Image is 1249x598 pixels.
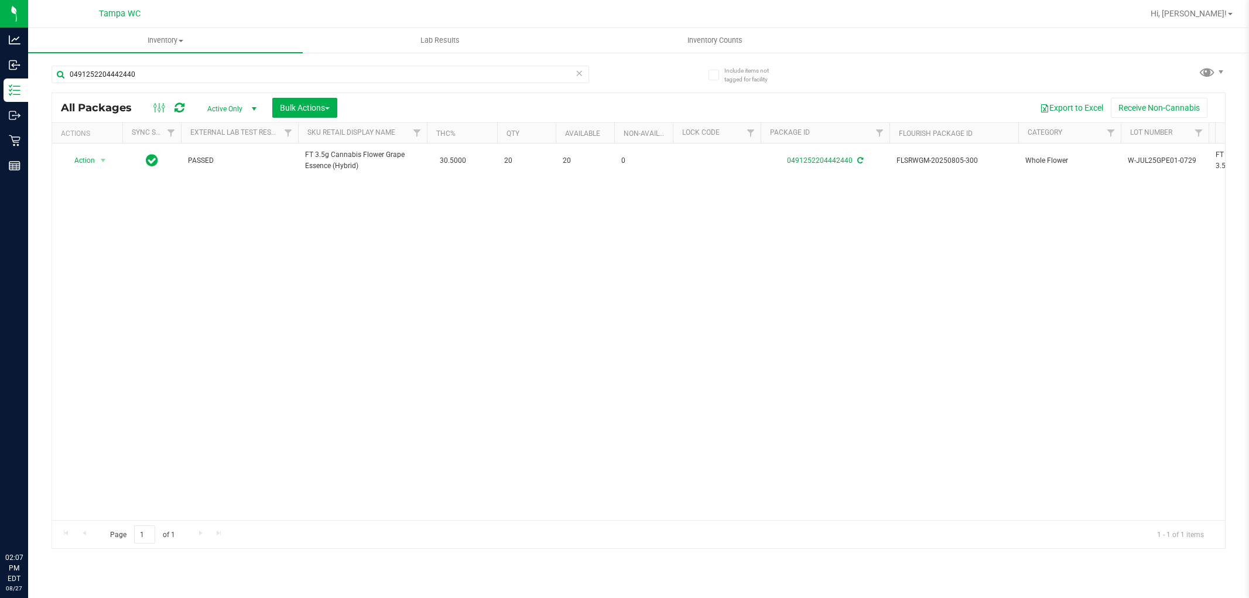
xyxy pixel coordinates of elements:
[504,155,549,166] span: 20
[565,129,600,138] a: Available
[279,123,298,143] a: Filter
[5,552,23,584] p: 02:07 PM EDT
[132,128,177,136] a: Sync Status
[576,66,584,81] span: Clear
[621,155,666,166] span: 0
[305,149,420,172] span: FT 3.5g Cannabis Flower Grape Essence (Hybrid)
[99,9,141,19] span: Tampa WC
[787,156,853,165] a: 0491252204442440
[1028,128,1062,136] a: Category
[28,28,303,53] a: Inventory
[134,525,155,544] input: 1
[61,101,143,114] span: All Packages
[896,155,1011,166] span: FLSRWGM-20250805-300
[9,84,20,96] inline-svg: Inventory
[162,123,181,143] a: Filter
[672,35,758,46] span: Inventory Counts
[9,34,20,46] inline-svg: Analytics
[280,103,330,112] span: Bulk Actions
[870,123,889,143] a: Filter
[1148,525,1213,543] span: 1 - 1 of 1 items
[64,152,95,169] span: Action
[52,66,589,83] input: Search Package ID, Item Name, SKU, Lot or Part Number...
[624,129,676,138] a: Non-Available
[577,28,852,53] a: Inventory Counts
[35,503,49,517] iframe: Resource center unread badge
[12,504,47,539] iframe: Resource center
[1151,9,1227,18] span: Hi, [PERSON_NAME]!
[100,525,184,544] span: Page of 1
[563,155,607,166] span: 20
[1111,98,1207,118] button: Receive Non-Cannabis
[770,128,810,136] a: Package ID
[1101,123,1121,143] a: Filter
[307,128,395,136] a: Sku Retail Display Name
[682,128,720,136] a: Lock Code
[96,152,111,169] span: select
[9,59,20,71] inline-svg: Inbound
[434,152,472,169] span: 30.5000
[1032,98,1111,118] button: Export to Excel
[408,123,427,143] a: Filter
[436,129,456,138] a: THC%
[1130,128,1172,136] a: Lot Number
[272,98,337,118] button: Bulk Actions
[188,155,291,166] span: PASSED
[856,156,863,165] span: Sync from Compliance System
[507,129,519,138] a: Qty
[1189,123,1209,143] a: Filter
[9,135,20,146] inline-svg: Retail
[9,160,20,172] inline-svg: Reports
[1025,155,1114,166] span: Whole Flower
[724,66,783,84] span: Include items not tagged for facility
[1128,155,1202,166] span: W-JUL25GPE01-0729
[146,152,158,169] span: In Sync
[899,129,973,138] a: Flourish Package ID
[405,35,475,46] span: Lab Results
[190,128,282,136] a: External Lab Test Result
[9,110,20,121] inline-svg: Outbound
[741,123,761,143] a: Filter
[61,129,118,138] div: Actions
[28,35,303,46] span: Inventory
[303,28,577,53] a: Lab Results
[5,584,23,593] p: 08/27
